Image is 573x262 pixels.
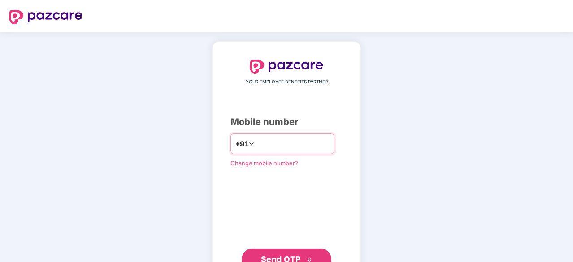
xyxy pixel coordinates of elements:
a: Change mobile number? [230,159,298,167]
span: YOUR EMPLOYEE BENEFITS PARTNER [246,78,328,86]
img: logo [9,10,82,24]
div: Mobile number [230,115,343,129]
img: logo [250,60,323,74]
span: +91 [235,138,249,150]
span: down [249,141,254,146]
